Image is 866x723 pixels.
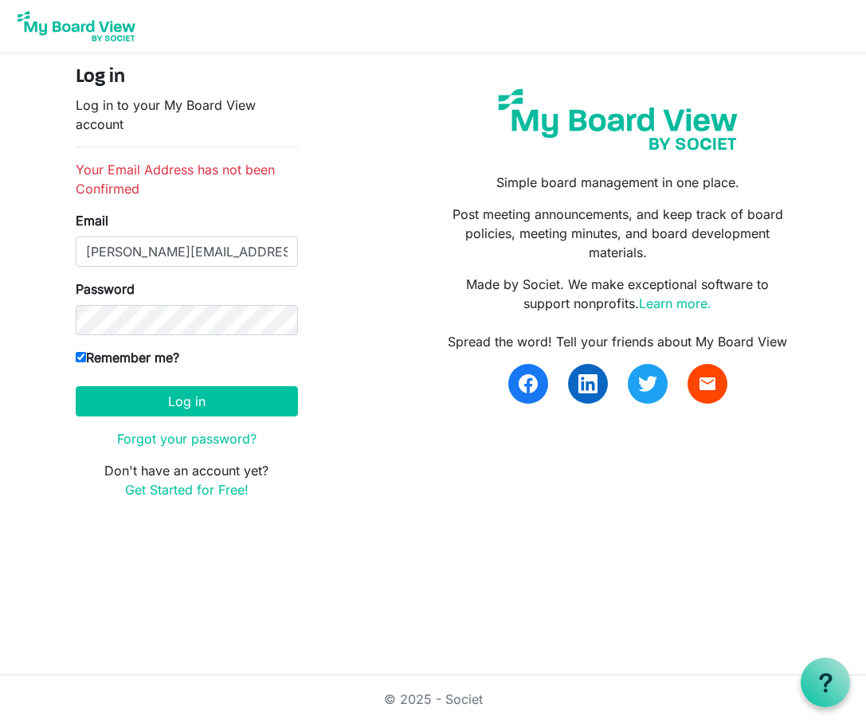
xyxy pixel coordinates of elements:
[13,6,140,46] img: My Board View Logo
[578,374,598,393] img: linkedin.svg
[76,461,298,499] p: Don't have an account yet?
[519,374,538,393] img: facebook.svg
[76,348,179,367] label: Remember me?
[445,332,790,351] div: Spread the word! Tell your friends about My Board View
[76,160,298,198] li: Your Email Address has not been Confirmed
[639,295,711,311] a: Learn more.
[445,275,790,313] p: Made by Societ. We make exceptional software to support nonprofits.
[688,364,727,404] a: email
[488,79,748,160] img: my-board-view-societ.svg
[445,173,790,192] p: Simple board management in one place.
[384,691,483,707] a: © 2025 - Societ
[76,279,135,299] label: Password
[698,374,717,393] span: email
[76,352,86,362] input: Remember me?
[117,431,257,447] a: Forgot your password?
[76,211,108,230] label: Email
[76,386,298,416] button: Log in
[125,482,249,498] a: Get Started for Free!
[638,374,657,393] img: twitter.svg
[76,66,298,89] h4: Log in
[76,96,298,134] p: Log in to your My Board View account
[445,205,790,262] p: Post meeting announcements, and keep track of board policies, meeting minutes, and board developm...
